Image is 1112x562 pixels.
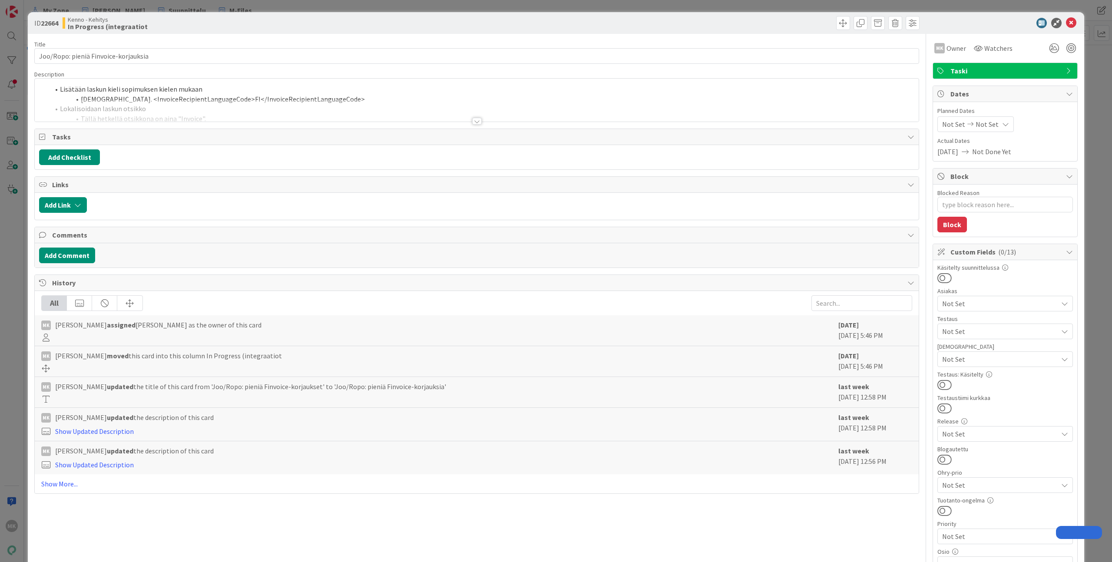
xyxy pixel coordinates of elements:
[811,295,912,311] input: Search...
[838,382,869,391] b: last week
[50,94,914,104] li: [DEMOGRAPHIC_DATA]. <InvoiceRecipientLanguageCode>FI</InvoiceRecipientLanguageCode>
[50,84,914,94] li: Lisätään laskun kieli sopimuksen kielen mukaan
[937,136,1073,145] span: Actual Dates
[55,446,214,456] span: [PERSON_NAME] the description of this card
[934,43,945,53] div: MK
[34,40,46,48] label: Title
[838,321,859,329] b: [DATE]
[937,549,1073,555] div: Osio
[41,479,912,489] a: Show More...
[55,350,282,361] span: [PERSON_NAME] this card into this column In Progress (integraatiot
[41,413,51,423] div: MK
[950,89,1062,99] span: Dates
[68,16,148,23] span: Kenno - Kehitys
[937,146,958,157] span: [DATE]
[42,296,67,311] div: All
[52,179,903,190] span: Links
[937,106,1073,116] span: Planned Dates
[838,351,859,360] b: [DATE]
[942,479,1053,491] span: Not Set
[937,469,1073,476] div: Ohry-prio
[107,321,136,329] b: assigned
[942,429,1058,439] span: Not Set
[976,119,999,129] span: Not Set
[107,413,133,422] b: updated
[838,446,869,455] b: last week
[984,43,1013,53] span: Watchers
[838,446,912,470] div: [DATE] 12:56 PM
[937,316,1073,322] div: Testaus
[950,66,1062,76] span: Taski
[55,460,134,469] a: Show Updated Description
[55,412,214,423] span: [PERSON_NAME] the description of this card
[937,189,980,197] label: Blocked Reason
[68,23,148,30] b: In Progress (integraatiot
[34,48,919,64] input: type card name here...
[937,264,1073,271] div: Käsitelty suunnittelussa
[942,530,1053,542] span: Not Set
[107,446,133,455] b: updated
[41,382,51,392] div: MK
[937,344,1073,350] div: [DEMOGRAPHIC_DATA]
[838,350,912,372] div: [DATE] 5:46 PM
[34,70,64,78] span: Description
[52,132,903,142] span: Tasks
[52,230,903,240] span: Comments
[937,395,1073,401] div: Testaustiimi kurkkaa
[39,197,87,213] button: Add Link
[947,43,966,53] span: Owner
[838,413,869,422] b: last week
[937,371,1073,377] div: Testaus: Käsitelty
[937,446,1073,452] div: Blogautettu
[942,354,1058,364] span: Not Set
[838,320,912,341] div: [DATE] 5:46 PM
[942,298,1058,309] span: Not Set
[942,119,965,129] span: Not Set
[41,321,51,330] div: MK
[41,19,58,27] b: 22664
[937,217,967,232] button: Block
[937,521,1073,527] div: Priority
[838,412,912,436] div: [DATE] 12:58 PM
[52,278,903,288] span: History
[55,320,261,330] span: [PERSON_NAME] [PERSON_NAME] as the owner of this card
[107,382,133,391] b: updated
[937,288,1073,294] div: Asiakas
[950,247,1062,257] span: Custom Fields
[838,381,912,403] div: [DATE] 12:58 PM
[39,149,100,165] button: Add Checklist
[942,326,1058,337] span: Not Set
[41,351,51,361] div: MK
[950,171,1062,182] span: Block
[41,446,51,456] div: MK
[937,497,1073,503] div: Tuotanto-ongelma
[107,351,129,360] b: moved
[937,418,1073,424] div: Release
[998,248,1016,256] span: ( 0/13 )
[34,18,58,28] span: ID
[55,427,134,436] a: Show Updated Description
[55,381,446,392] span: [PERSON_NAME] the title of this card from 'Joo/Ropo: pieniä Finvoice-korjaukset' to 'Joo/Ropo: pi...
[39,248,95,263] button: Add Comment
[972,146,1011,157] span: Not Done Yet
